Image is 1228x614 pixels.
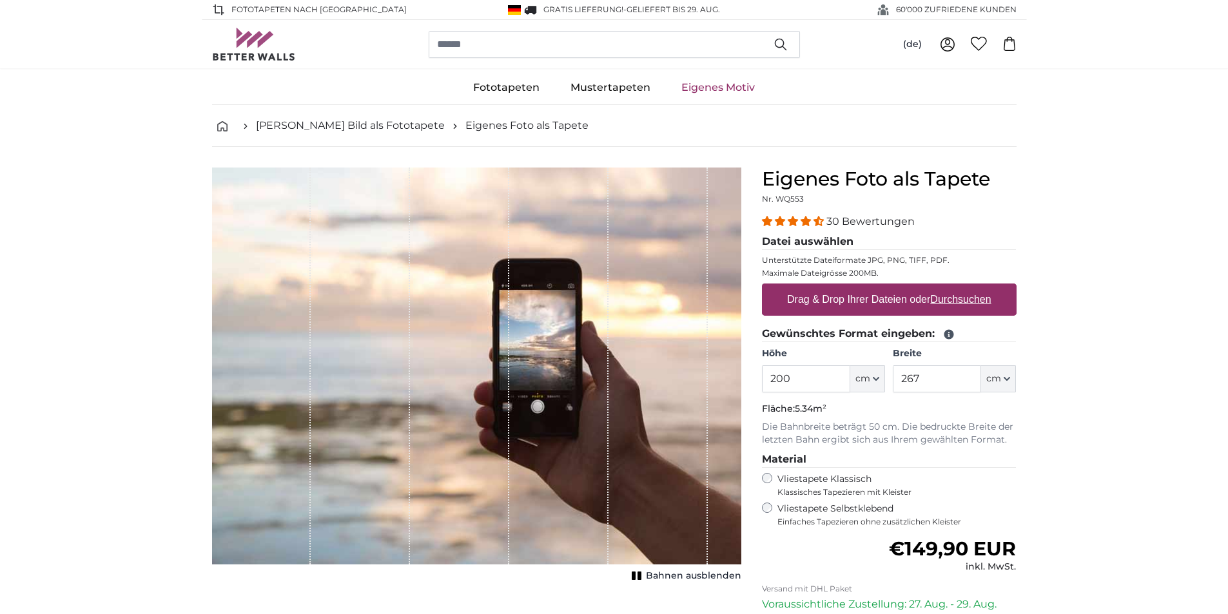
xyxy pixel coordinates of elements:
[646,570,741,582] span: Bahnen ausblenden
[212,28,296,61] img: Betterwalls
[855,372,870,385] span: cm
[893,33,932,56] button: (de)
[623,5,720,14] span: -
[762,326,1017,342] legend: Gewünschtes Format eingeben:
[762,168,1017,191] h1: Eigenes Foto als Tapete
[212,105,1017,147] nav: breadcrumbs
[850,365,885,392] button: cm
[762,584,1017,594] p: Versand mit DHL Paket
[666,71,770,104] a: Eigenes Motiv
[212,168,741,585] div: 1 of 1
[762,268,1017,278] p: Maximale Dateigrösse 200MB.
[762,255,1017,265] p: Unterstützte Dateiformate JPG, PNG, TIFF, PDF.
[256,118,445,133] a: [PERSON_NAME] Bild als Fototapete
[893,347,1016,360] label: Breite
[762,597,1017,612] p: Voraussichtliche Zustellung: 27. Aug. - 29. Aug.
[543,5,623,14] span: GRATIS Lieferung!
[777,517,1017,527] span: Einfaches Tapezieren ohne zusätzlichen Kleister
[930,294,991,305] u: Durchsuchen
[762,403,1017,416] p: Fläche:
[986,372,1001,385] span: cm
[777,473,1006,497] label: Vliestapete Klassisch
[777,487,1006,497] span: Klassisches Tapezieren mit Kleister
[762,421,1017,446] p: Die Bahnbreite beträgt 50 cm. Die bedruckte Breite der letzten Bahn ergibt sich aus Ihrem gewählt...
[777,503,1017,527] label: Vliestapete Selbstklebend
[889,537,1016,561] span: €149,90 EUR
[782,287,997,312] label: Drag & Drop Ihrer Dateien oder
[981,365,1016,392] button: cm
[896,4,1017,15] span: 60'000 ZUFRIEDENE KUNDEN
[762,234,1017,250] legend: Datei auswählen
[762,194,804,204] span: Nr. WQ553
[826,215,915,227] span: 30 Bewertungen
[231,4,407,15] span: Fototapeten nach [GEOGRAPHIC_DATA]
[458,71,555,104] a: Fototapeten
[555,71,666,104] a: Mustertapeten
[889,561,1016,573] div: inkl. MwSt.
[762,347,885,360] label: Höhe
[762,452,1017,468] legend: Material
[627,5,720,14] span: Geliefert bis 29. Aug.
[465,118,589,133] a: Eigenes Foto als Tapete
[508,5,521,15] img: Deutschland
[762,215,826,227] span: 4.33 stars
[628,567,741,585] button: Bahnen ausblenden
[795,403,826,414] span: 5.34m²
